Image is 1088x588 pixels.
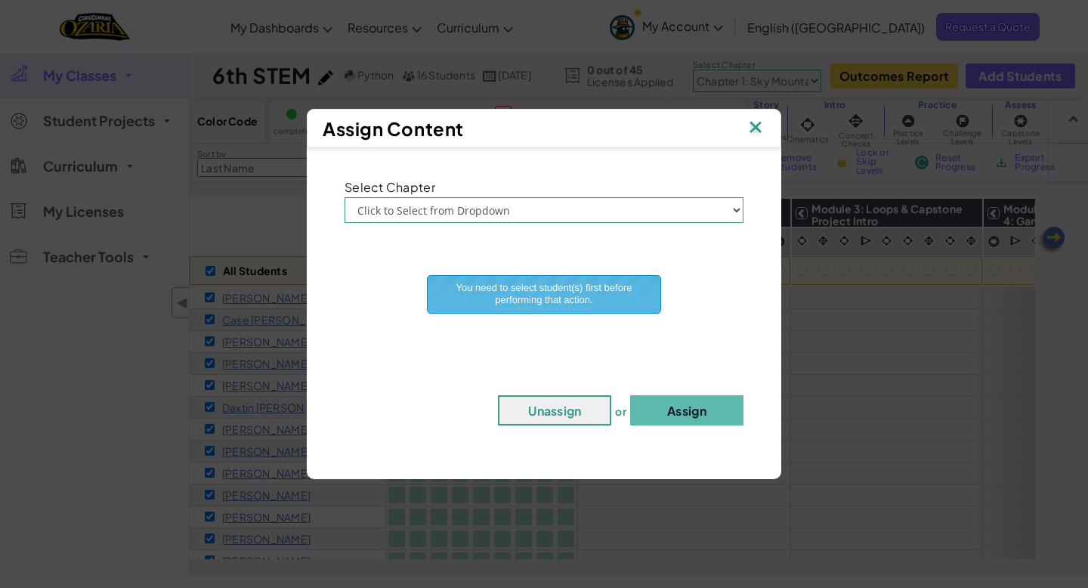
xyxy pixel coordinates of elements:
button: Assign [630,395,743,426]
img: IconClose.svg [746,117,765,140]
button: Unassign [498,395,611,426]
span: Assign Content [323,117,464,140]
span: Select Chapter [345,179,435,195]
span: or [615,404,626,418]
span: You need to select student(s) first before performing that action. [456,282,632,305]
